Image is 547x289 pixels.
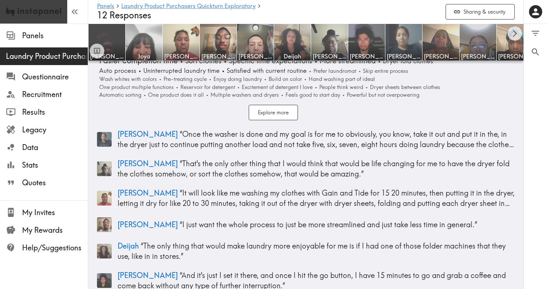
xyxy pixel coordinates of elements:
span: • [264,75,266,82]
span: Deijah [276,52,309,60]
span: Stats [22,160,88,170]
span: [PERSON_NAME] [118,220,178,229]
span: Satisfied with current routine [225,66,307,75]
span: [PERSON_NAME] [424,52,458,60]
span: [PERSON_NAME] [350,52,384,60]
a: Deijah [274,24,311,61]
span: One product multiple functions [97,83,174,91]
span: [PERSON_NAME] [118,271,178,280]
span: Multiple washers and dryers [209,91,279,99]
span: [PERSON_NAME] [498,52,532,60]
span: • [315,83,317,90]
span: Wash whites with colors [97,75,157,83]
p: “ I just want the whole process to just be more streamlined and just take less time in general. ” [118,220,515,230]
span: Pre-treating cycle [162,75,207,83]
span: Help/Suggestions [22,243,88,253]
span: Legacy [22,125,88,135]
img: Panelist thumbnail [97,273,112,288]
span: • [366,83,368,90]
span: Build on color [267,75,302,83]
button: Explore more [249,105,298,121]
span: [PERSON_NAME] [238,52,272,60]
span: Deijah [118,241,139,250]
span: • [222,67,224,74]
span: My Invites [22,207,88,218]
span: Data [22,142,88,153]
button: Search [524,43,547,61]
span: Dryer sheets between clothes [368,83,440,91]
button: Toggle between responses and questions [90,43,104,58]
span: • [359,67,361,74]
span: Results [22,107,88,117]
span: Skip entire process [361,67,408,75]
span: Uninterrupted laundry time [141,66,220,75]
span: Filter Responses [530,28,540,38]
a: [PERSON_NAME] [88,24,126,61]
span: Hand washing part of ideal [307,75,375,83]
span: Search [530,47,540,57]
span: Enjoy doing laundry [212,75,262,83]
span: • [309,67,311,74]
button: Sharing & security [446,4,515,20]
span: Laundry Product Purchasers Quickturn Exploratory [6,51,88,61]
span: [PERSON_NAME] [313,52,346,60]
button: Filter Responses [524,24,547,43]
span: [PERSON_NAME] [164,52,198,60]
span: Powerful but not overpowering [345,91,420,99]
span: Feels good to start day [284,91,340,99]
a: Panelist thumbnail[PERSON_NAME] “I just want the whole process to just be more streamlined and ju... [97,214,515,235]
span: 12 Responses [97,10,151,21]
span: Reservoir for detergent [179,83,235,91]
span: People think weird [317,83,363,91]
span: • [176,83,178,90]
a: [PERSON_NAME] [497,24,534,61]
span: Dryer fold clothes [381,57,433,65]
span: Joya [127,52,161,60]
p: “ It will look like me washing my clothes with Gain and Tide for 15 20 minutes, then putting it i... [118,188,515,208]
span: [PERSON_NAME] [118,159,178,168]
a: [PERSON_NAME] [163,24,200,61]
p: “ Once the washer is done and my goal is for me to obviously, you know, take it out and put it in... [118,129,515,150]
img: Panelist thumbnail [97,244,112,258]
a: [PERSON_NAME] [200,24,237,61]
span: [PERSON_NAME] [90,52,124,60]
span: [PERSON_NAME] [118,188,178,197]
img: Panelist thumbnail [97,191,112,206]
span: • [206,91,208,98]
a: [PERSON_NAME] [311,24,348,61]
p: “ That's the only other thing that I would think that would be life changing for me to have the d... [118,158,515,179]
a: Panelist thumbnail[PERSON_NAME] “That's the only other thing that I would think that would be lif... [97,156,515,182]
a: Panelist thumbnail[PERSON_NAME] “It will look like me washing my clothes with Gain and Tide for 1... [97,185,515,211]
span: [PERSON_NAME] [387,52,421,60]
span: [PERSON_NAME] [118,129,178,139]
span: • [304,75,306,82]
span: [PERSON_NAME] [201,52,235,60]
span: Automatic sorting [97,91,141,99]
button: Scroll right [508,26,522,41]
a: [PERSON_NAME] [237,24,274,61]
a: Panelist thumbnailDeijah “The only thing that would make laundry more enjoyable for me is if I ha... [97,238,515,264]
a: Panelist thumbnail[PERSON_NAME] “Once the washer is done and my goal is for me to obviously, you ... [97,126,515,153]
span: My Rewards [22,225,88,235]
span: Questionnaire [22,72,88,82]
span: Quotes [22,178,88,188]
span: Prefer laundromat [312,67,356,75]
a: [PERSON_NAME] [422,24,460,61]
img: Panelist thumbnail [97,132,112,147]
span: • [138,67,141,74]
img: Panelist thumbnail [97,161,112,176]
span: Recruitment [22,89,88,100]
p: “ The only thing that would make laundry more enjoyable for me is if I had one of those folder ma... [118,241,515,261]
a: [PERSON_NAME] [348,24,385,61]
span: • [237,83,240,90]
span: • [209,75,211,82]
a: [PERSON_NAME] [460,24,497,61]
span: • [144,91,146,98]
span: Auto process [97,66,136,75]
a: Panels [97,3,114,10]
span: • [281,91,283,98]
a: Joya [126,24,163,61]
a: Laundry Product Purchasers Quickturn Exploratory [121,3,256,10]
span: • [159,75,161,82]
